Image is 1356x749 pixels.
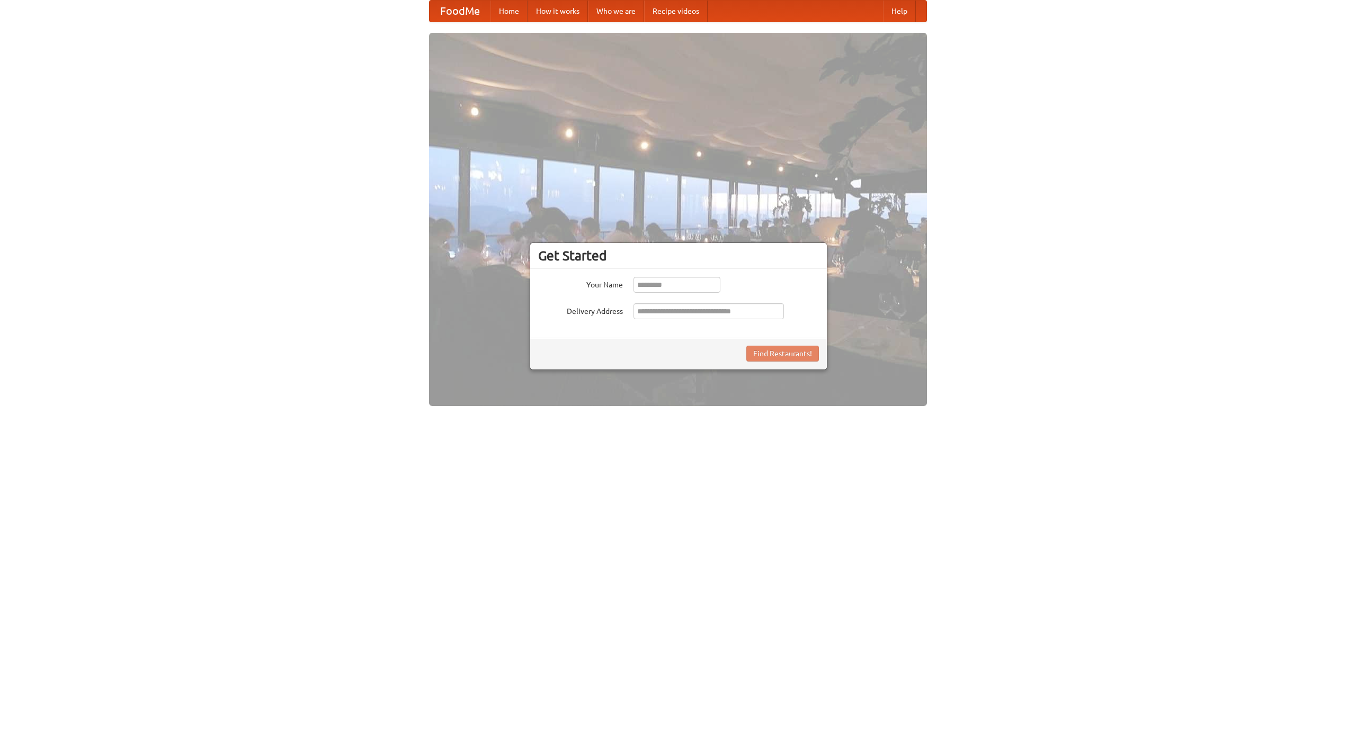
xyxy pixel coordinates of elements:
a: Home [490,1,528,22]
label: Your Name [538,277,623,290]
a: Recipe videos [644,1,708,22]
a: Who we are [588,1,644,22]
a: Help [883,1,916,22]
a: How it works [528,1,588,22]
label: Delivery Address [538,303,623,317]
h3: Get Started [538,248,819,264]
a: FoodMe [430,1,490,22]
button: Find Restaurants! [746,346,819,362]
